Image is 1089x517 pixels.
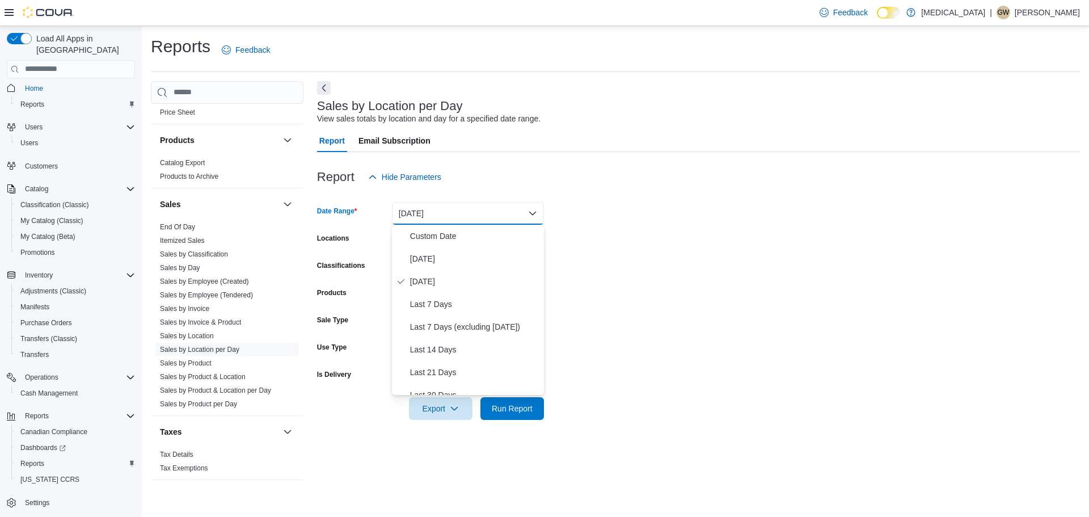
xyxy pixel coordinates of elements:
[20,475,79,484] span: [US_STATE] CCRS
[410,229,539,243] span: Custom Date
[998,6,1010,19] span: GW
[217,39,275,61] a: Feedback
[16,98,49,111] a: Reports
[480,397,544,420] button: Run Report
[20,334,77,343] span: Transfers (Classic)
[151,106,303,124] div: Pricing
[25,184,48,194] span: Catalog
[25,498,49,507] span: Settings
[160,158,205,167] span: Catalog Export
[20,248,55,257] span: Promotions
[25,373,58,382] span: Operations
[11,456,140,472] button: Reports
[20,120,47,134] button: Users
[23,7,74,18] img: Cova
[20,443,66,452] span: Dashboards
[160,372,246,381] span: Sales by Product & Location
[160,278,249,285] a: Sales by Employee (Created)
[160,250,228,259] span: Sales by Classification
[160,172,218,181] span: Products to Archive
[11,245,140,260] button: Promotions
[160,304,209,313] span: Sales by Invoice
[877,7,901,19] input: Dark Mode
[20,495,135,510] span: Settings
[410,365,539,379] span: Last 21 Days
[16,246,135,259] span: Promotions
[235,44,270,56] span: Feedback
[160,451,193,459] a: Tax Details
[16,284,91,298] a: Adjustments (Classic)
[32,33,135,56] span: Load All Apps in [GEOGRAPHIC_DATA]
[16,386,82,400] a: Cash Management
[20,120,135,134] span: Users
[16,425,92,439] a: Canadian Compliance
[160,264,200,272] a: Sales by Day
[317,207,357,216] label: Date Range
[11,299,140,315] button: Manifests
[160,318,241,327] span: Sales by Invoice & Product
[833,7,868,18] span: Feedback
[160,291,253,299] a: Sales by Employee (Tendered)
[160,263,200,272] span: Sales by Day
[921,6,985,19] p: [MEDICAL_DATA]
[25,411,49,421] span: Reports
[11,440,140,456] a: Dashboards
[20,81,135,95] span: Home
[160,236,205,245] span: Itemized Sales
[492,403,533,414] span: Run Report
[16,98,135,111] span: Reports
[160,346,239,354] a: Sales by Location per Day
[20,371,63,384] button: Operations
[160,173,218,180] a: Products to Archive
[160,291,253,300] span: Sales by Employee (Tendered)
[317,316,348,325] label: Sale Type
[25,271,53,280] span: Inventory
[11,283,140,299] button: Adjustments (Classic)
[317,99,463,113] h3: Sales by Location per Day
[319,129,345,152] span: Report
[160,386,271,394] a: Sales by Product & Location per Day
[20,496,54,510] a: Settings
[160,345,239,354] span: Sales by Location per Day
[20,159,135,173] span: Customers
[16,316,77,330] a: Purchase Orders
[392,225,544,395] div: Select listbox
[160,134,195,146] h3: Products
[11,96,140,112] button: Reports
[20,138,38,148] span: Users
[16,332,135,346] span: Transfers (Classic)
[281,197,294,211] button: Sales
[160,400,237,408] a: Sales by Product per Day
[410,320,539,334] span: Last 7 Days (excluding [DATE])
[2,267,140,283] button: Inventory
[1015,6,1080,19] p: [PERSON_NAME]
[160,464,208,472] a: Tax Exemptions
[20,409,135,423] span: Reports
[25,84,43,93] span: Home
[160,199,181,210] h3: Sales
[151,448,303,480] div: Taxes
[16,348,53,362] a: Transfers
[16,348,135,362] span: Transfers
[281,133,294,147] button: Products
[16,230,135,243] span: My Catalog (Beta)
[20,427,87,436] span: Canadian Compliance
[358,129,430,152] span: Email Subscription
[16,441,135,455] span: Dashboards
[16,457,135,470] span: Reports
[2,369,140,385] button: Operations
[160,223,195,231] a: End Of Day
[2,181,140,197] button: Catalog
[151,220,303,415] div: Sales
[20,159,62,173] a: Customers
[20,409,53,423] button: Reports
[16,284,135,298] span: Adjustments (Classic)
[160,134,278,146] button: Products
[317,113,541,125] div: View sales totals by location and day for a specified date range.
[16,230,80,243] a: My Catalog (Beta)
[16,473,135,486] span: Washington CCRS
[11,472,140,487] button: [US_STATE] CCRS
[416,397,466,420] span: Export
[20,318,72,327] span: Purchase Orders
[160,426,182,438] h3: Taxes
